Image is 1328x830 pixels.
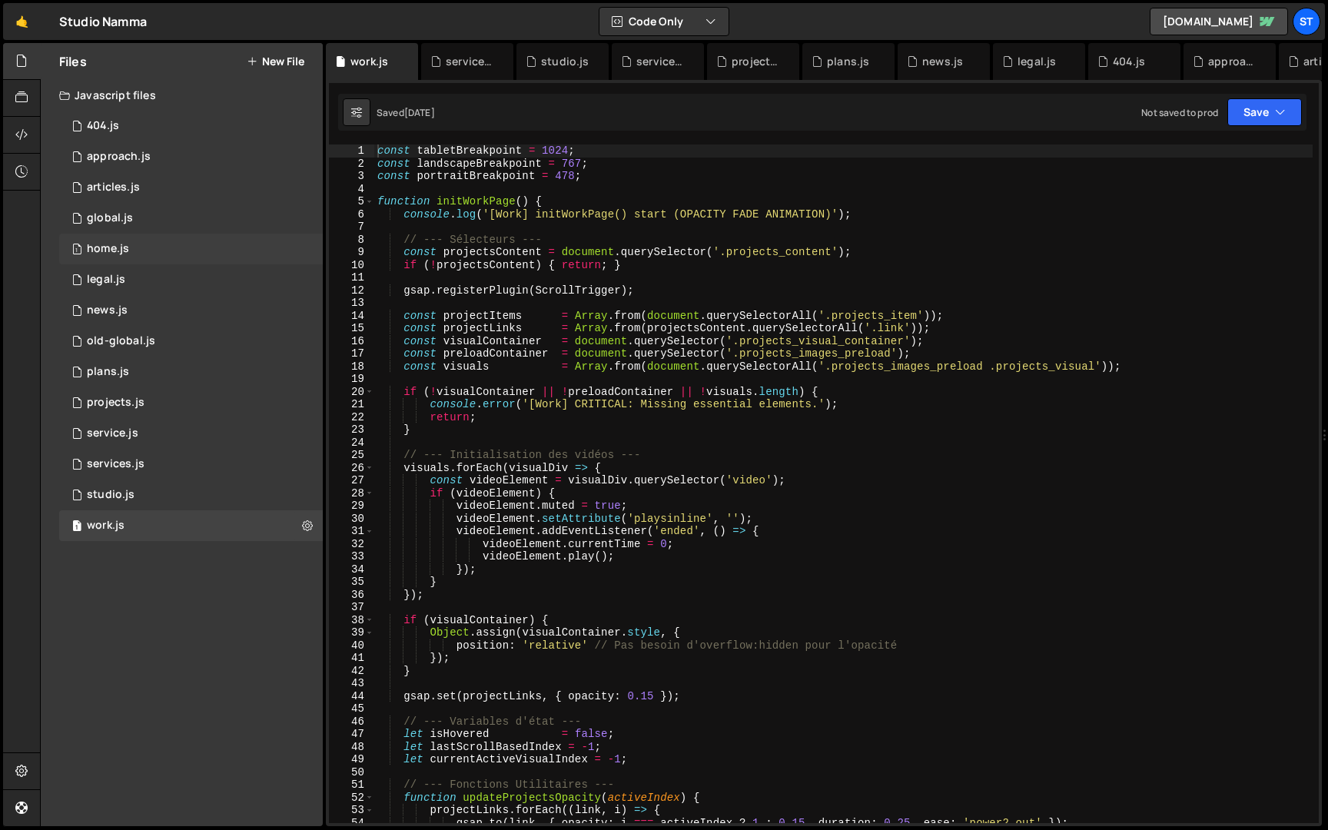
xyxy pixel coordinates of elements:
[329,626,374,639] div: 39
[59,357,323,387] div: 16482/47495.js
[329,360,374,373] div: 18
[3,3,41,40] a: 🤙
[329,474,374,487] div: 27
[59,326,323,357] div: 16482/47487.js
[87,211,133,225] div: global.js
[329,792,374,805] div: 52
[87,273,125,287] div: legal.js
[329,246,374,259] div: 9
[329,702,374,715] div: 45
[59,264,323,295] div: 16482/47496.js
[59,172,323,203] div: 16482/47500.js
[72,521,81,533] span: 1
[87,181,140,194] div: articles.js
[87,519,124,533] div: work.js
[329,614,374,627] div: 38
[329,158,374,171] div: 2
[329,310,374,323] div: 14
[329,690,374,703] div: 44
[87,365,129,379] div: plans.js
[827,54,869,69] div: plans.js
[446,54,495,69] div: service.js
[329,437,374,450] div: 24
[1113,54,1145,69] div: 404.js
[87,304,128,317] div: news.js
[329,322,374,335] div: 15
[329,550,374,563] div: 33
[329,170,374,183] div: 3
[636,54,686,69] div: services.js
[329,144,374,158] div: 1
[329,423,374,437] div: 23
[72,244,81,257] span: 1
[59,387,323,418] div: 16482/47501.js
[329,335,374,348] div: 16
[329,779,374,792] div: 51
[329,563,374,576] div: 34
[59,203,323,234] div: 16482/44667.js
[329,804,374,817] div: 53
[329,665,374,678] div: 42
[329,576,374,589] div: 35
[247,55,304,68] button: New File
[329,639,374,652] div: 40
[87,150,151,164] div: approach.js
[541,54,589,69] div: studio.js
[329,538,374,551] div: 32
[87,334,155,348] div: old-global.js
[1018,54,1056,69] div: legal.js
[329,513,374,526] div: 30
[922,54,963,69] div: news.js
[59,141,323,172] div: 16482/47498.js
[329,297,374,310] div: 13
[59,295,323,326] div: 16482/47499.js
[59,111,323,141] div: 16482/47502.js
[329,817,374,830] div: 54
[1227,98,1302,126] button: Save
[329,741,374,754] div: 48
[59,418,323,449] div: 16482/47491.js
[329,347,374,360] div: 17
[329,234,374,247] div: 8
[1141,106,1218,119] div: Not saved to prod
[732,54,781,69] div: projects.js
[599,8,729,35] button: Code Only
[59,510,323,541] div: 16482/47489.js
[87,488,134,502] div: studio.js
[329,601,374,614] div: 37
[329,500,374,513] div: 29
[87,242,129,256] div: home.js
[329,398,374,411] div: 21
[329,183,374,196] div: 4
[329,525,374,538] div: 31
[329,753,374,766] div: 49
[377,106,435,119] div: Saved
[1293,8,1320,35] a: St
[329,373,374,386] div: 19
[329,221,374,234] div: 7
[59,12,147,31] div: Studio Namma
[329,462,374,475] div: 26
[1150,8,1288,35] a: [DOMAIN_NAME]
[87,396,144,410] div: projects.js
[329,259,374,272] div: 10
[87,119,119,133] div: 404.js
[41,80,323,111] div: Javascript files
[329,728,374,741] div: 47
[404,106,435,119] div: [DATE]
[59,234,323,264] div: 16482/47488.js
[59,449,323,480] div: 16482/47490.js
[329,386,374,399] div: 20
[329,766,374,779] div: 50
[87,427,138,440] div: service.js
[59,480,323,510] div: 16482/47497.js
[87,457,144,471] div: services.js
[329,411,374,424] div: 22
[329,589,374,602] div: 36
[329,449,374,462] div: 25
[329,195,374,208] div: 5
[59,53,87,70] h2: Files
[1208,54,1257,69] div: approach.js
[329,652,374,665] div: 41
